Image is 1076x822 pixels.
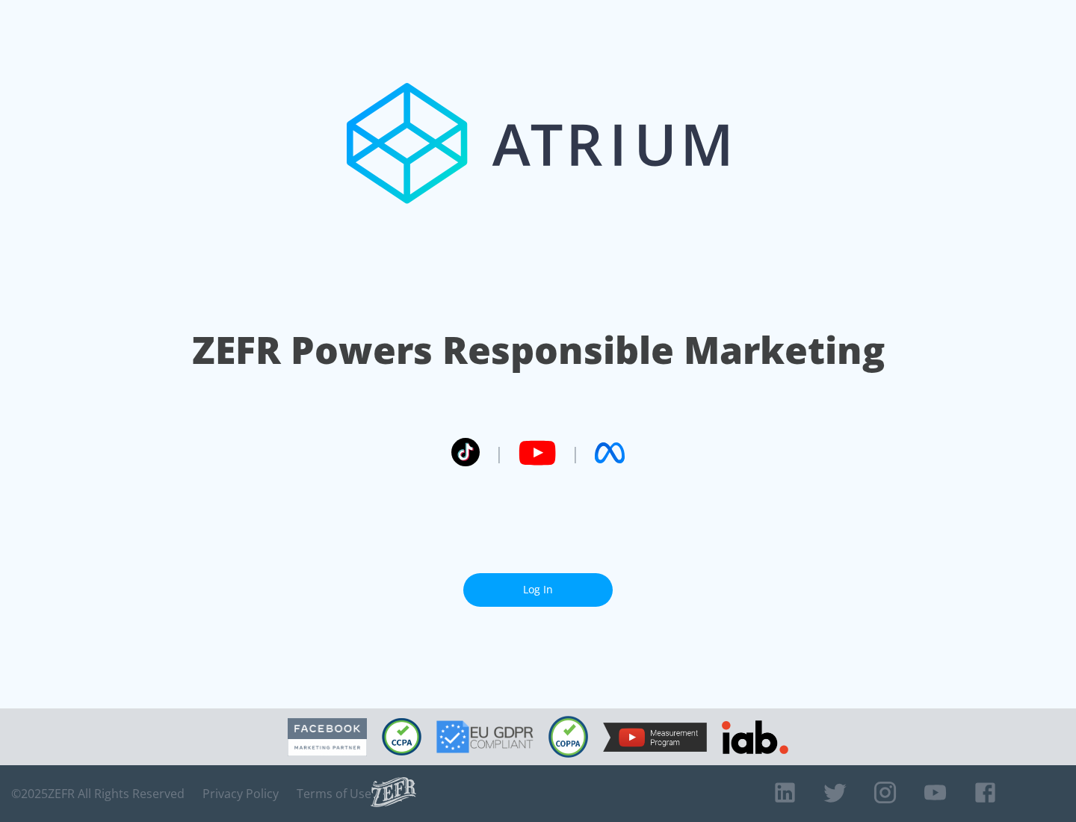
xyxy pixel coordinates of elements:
img: CCPA Compliant [382,718,421,755]
img: IAB [722,720,788,754]
img: GDPR Compliant [436,720,534,753]
img: Facebook Marketing Partner [288,718,367,756]
img: YouTube Measurement Program [603,723,707,752]
a: Terms of Use [297,786,371,801]
span: | [495,442,504,464]
img: COPPA Compliant [548,716,588,758]
span: | [571,442,580,464]
a: Privacy Policy [202,786,279,801]
a: Log In [463,573,613,607]
span: © 2025 ZEFR All Rights Reserved [11,786,185,801]
h1: ZEFR Powers Responsible Marketing [192,324,885,376]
